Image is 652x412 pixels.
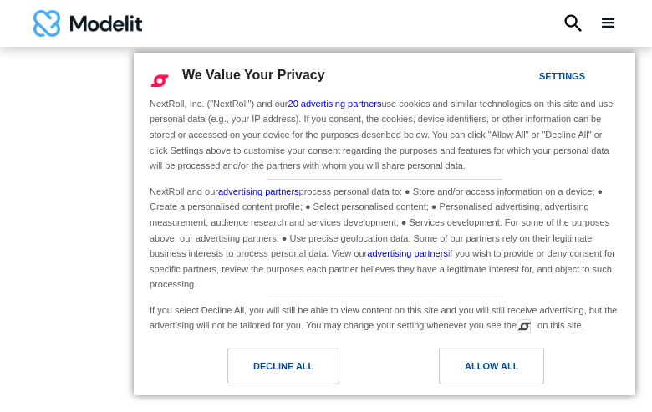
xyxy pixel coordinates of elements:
[33,10,142,37] img: modelit logo
[385,348,625,393] a: Allow All
[539,67,585,85] div: Settings
[146,180,623,294] div: NextRoll and our process personal data to: ● Store and/or access information on a device; ● Creat...
[599,13,619,33] div: menu
[146,94,623,175] div: NextRoll, Inc. ("NextRoll") and our use cookies and similar technologies on this site and use per...
[510,63,550,94] a: Settings
[367,248,448,258] a: advertising partners
[144,348,385,393] a: Decline All
[146,298,623,335] div: If you select Decline All, you will still be able to view content on this site and you will still...
[288,99,382,109] a: 20 advertising partners
[465,357,518,375] div: Allow All
[33,10,142,37] a: home
[182,68,325,82] span: We Value Your Privacy
[218,186,299,196] a: advertising partners
[253,357,313,375] div: Decline All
